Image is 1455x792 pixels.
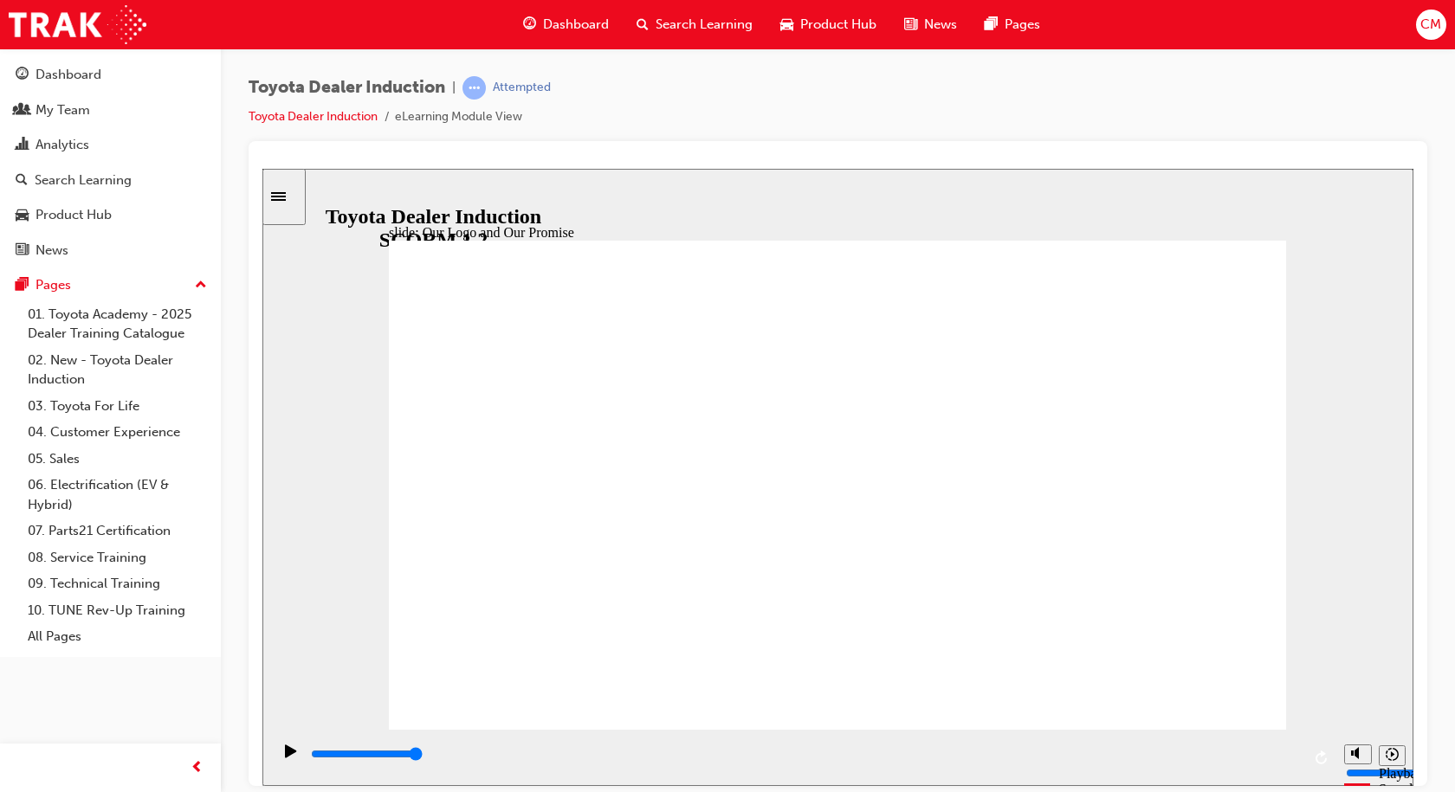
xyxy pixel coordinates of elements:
[21,518,214,544] a: 07. Parts21 Certification
[543,15,609,35] span: Dashboard
[7,129,214,161] a: Analytics
[21,301,214,347] a: 01. Toyota Academy - 2025 Dealer Training Catalogue
[1005,15,1040,35] span: Pages
[21,597,214,624] a: 10. TUNE Rev-Up Training
[21,623,214,650] a: All Pages
[21,544,214,571] a: 08. Service Training
[21,419,214,446] a: 04. Customer Experience
[452,78,456,98] span: |
[7,235,214,267] a: News
[21,472,214,518] a: 06. Electrification (EV & Hybrid)
[16,278,29,293] span: pages-icon
[16,68,29,83] span: guage-icon
[766,7,890,42] a: car-iconProduct Hub
[9,575,38,604] button: Play (Ctrl+Alt+P)
[36,135,89,155] div: Analytics
[36,241,68,261] div: News
[195,274,207,297] span: up-icon
[249,109,378,124] a: Toyota Dealer Induction
[249,78,445,98] span: Toyota Dealer Induction
[21,393,214,420] a: 03. Toyota For Life
[985,14,998,35] span: pages-icon
[16,243,29,259] span: news-icon
[623,7,766,42] a: search-iconSearch Learning
[656,15,753,35] span: Search Learning
[904,14,917,35] span: news-icon
[36,100,90,120] div: My Team
[1073,561,1142,617] div: misc controls
[1082,576,1109,596] button: Mute (Ctrl+Alt+M)
[1116,576,1143,597] button: Playback speed
[16,173,28,189] span: search-icon
[971,7,1054,42] a: pages-iconPages
[16,103,29,119] span: people-icon
[21,347,214,393] a: 02. New - Toyota Dealer Induction
[637,14,649,35] span: search-icon
[493,80,551,96] div: Attempted
[7,199,214,231] a: Product Hub
[462,76,486,100] span: learningRecordVerb_ATTEMPT-icon
[16,208,29,223] span: car-icon
[1420,15,1441,35] span: CM
[9,561,1073,617] div: playback controls
[21,570,214,597] a: 09. Technical Training
[36,205,112,225] div: Product Hub
[7,59,214,91] a: Dashboard
[7,94,214,126] a: My Team
[48,578,160,592] input: slide progress
[1083,597,1195,611] input: volume
[890,7,971,42] a: news-iconNews
[523,14,536,35] span: guage-icon
[800,15,876,35] span: Product Hub
[1116,597,1142,628] div: Playback Speed
[35,171,132,190] div: Search Learning
[1047,576,1073,602] button: Replay (Ctrl+Alt+R)
[36,65,101,85] div: Dashboard
[7,269,214,301] button: Pages
[191,757,204,779] span: prev-icon
[509,7,623,42] a: guage-iconDashboard
[36,275,71,295] div: Pages
[7,55,214,269] button: DashboardMy TeamAnalyticsSearch LearningProduct HubNews
[9,5,146,44] img: Trak
[7,164,214,196] a: Search Learning
[780,14,793,35] span: car-icon
[16,138,29,153] span: chart-icon
[395,107,522,127] li: eLearning Module View
[1416,10,1446,40] button: CM
[21,446,214,473] a: 05. Sales
[924,15,957,35] span: News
